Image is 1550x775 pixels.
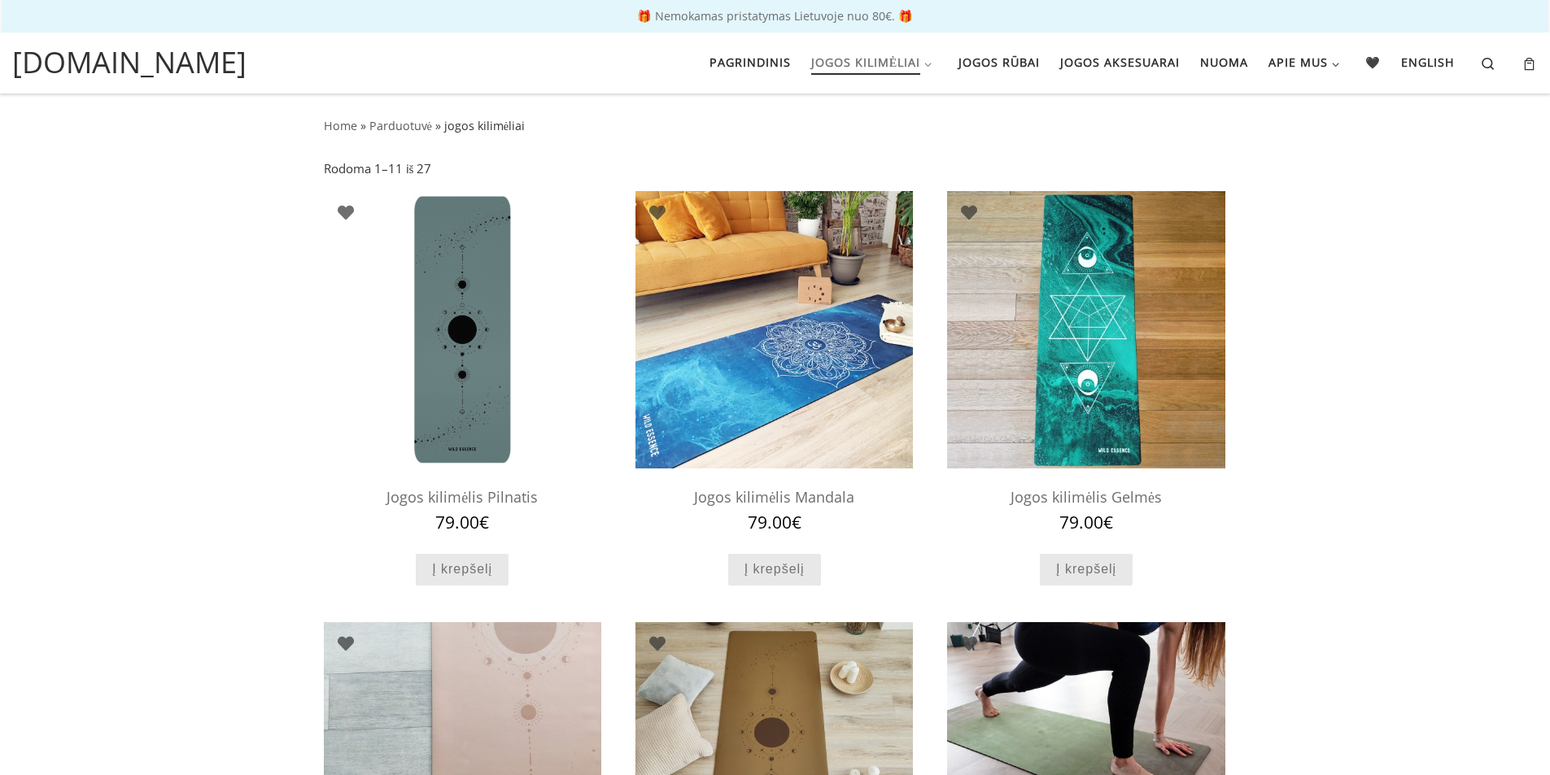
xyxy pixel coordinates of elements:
[811,46,921,76] span: Jogos kilimėliai
[1054,46,1185,80] a: Jogos aksesuarai
[435,511,489,533] bdi: 79.00
[369,118,432,133] a: Parduotuvė
[324,481,601,514] h2: Jogos kilimėlis Pilnatis
[16,11,1534,22] p: 🎁 Nemokamas pristatymas Lietuvoje nuo 80€. 🎁
[947,191,1225,533] a: Mankštos KilimėlisMankštos KilimėlisJogos kilimėlis Gelmės 79.00€
[958,46,1040,76] span: Jogos rūbai
[947,481,1225,514] h2: Jogos kilimėlis Gelmės
[953,46,1045,80] a: Jogos rūbai
[435,118,441,133] span: »
[324,118,357,133] a: Home
[1268,46,1328,76] span: Apie mus
[748,511,801,533] bdi: 79.00
[444,118,525,133] span: jogos kilimėliai
[728,554,821,586] a: Add to cart: “Jogos kilimėlis Mandala”
[792,511,801,533] span: €
[479,511,489,533] span: €
[1200,46,1248,76] span: Nuoma
[360,118,366,133] span: »
[416,554,509,586] a: Add to cart: “Jogos kilimėlis Pilnatis”
[1040,554,1133,586] a: Add to cart: “Jogos kilimėlis Gelmės”
[710,46,791,76] span: Pagrindinis
[324,191,601,533] a: jogos kilimelisjogos kilimelisJogos kilimėlis Pilnatis 79.00€
[1103,511,1113,533] span: €
[1365,46,1381,76] span: 🖤
[704,46,796,80] a: Pagrindinis
[635,481,913,514] h2: Jogos kilimėlis Mandala
[1360,46,1386,80] a: 🖤
[1401,46,1455,76] span: English
[635,191,913,533] a: jogos kilimeliaijogos kilimeliaiJogos kilimėlis Mandala 79.00€
[1194,46,1253,80] a: Nuoma
[1060,46,1180,76] span: Jogos aksesuarai
[1059,511,1113,533] bdi: 79.00
[324,159,432,178] p: Rodoma 1–11 iš 27
[1396,46,1460,80] a: English
[12,41,247,85] a: [DOMAIN_NAME]
[806,46,942,80] a: Jogos kilimėliai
